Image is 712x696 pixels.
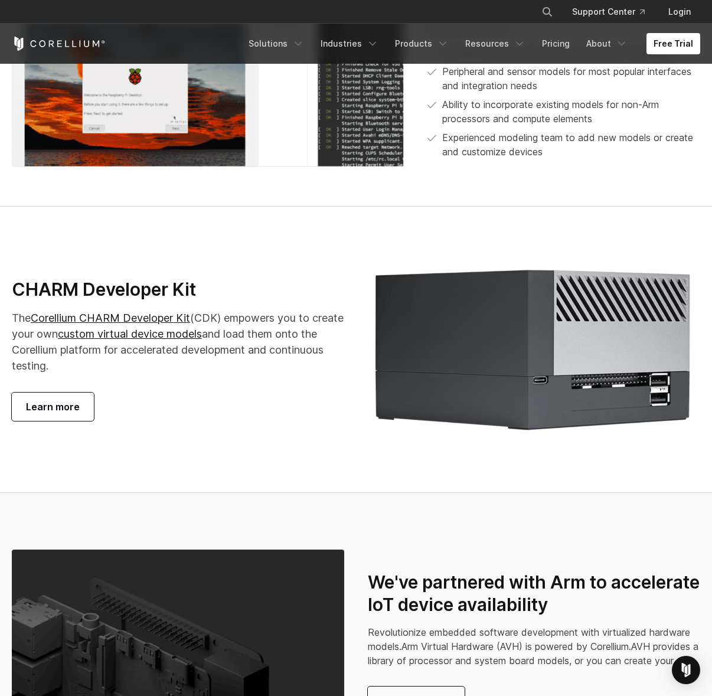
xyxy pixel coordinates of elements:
[313,33,386,54] a: Industries
[646,33,700,54] a: Free Trial
[368,571,700,616] h3: We've partnered with Arm to accelerate IoT device availability
[527,1,700,22] div: Navigation Menu
[672,656,700,684] div: Open Intercom Messenger
[458,33,533,54] a: Resources
[442,64,701,93] p: Peripheral and sensor models for most popular interfaces and integration needs
[58,328,202,340] a: custom virtual device models
[368,263,700,436] img: CHARM developer kit
[388,33,456,54] a: Products
[12,279,344,301] h3: CHARM Developer Kit
[26,400,80,414] span: Learn more
[12,393,94,421] a: Learn more
[368,625,700,668] p: Arm Virtual Hardware (AVH) is powered by Corellium.
[579,33,635,54] a: About
[12,310,344,374] p: The (CDK) empowers you to create your own and load them onto the Corellium platform for accelerat...
[535,33,577,54] a: Pricing
[241,33,700,54] div: Navigation Menu
[537,1,558,22] button: Search
[241,33,311,54] a: Solutions
[427,130,701,159] li: Experienced modeling team to add new models or create and customize devices
[442,97,701,126] p: Ability to incorporate existing models for non-Arm processors and compute elements
[659,1,700,22] a: Login
[368,626,690,652] span: Revolutionize embedded software development with virtualized hardware models.
[12,37,106,51] a: Corellium Home
[31,312,190,324] a: Corellium CHARM Developer Kit
[563,1,654,22] a: Support Center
